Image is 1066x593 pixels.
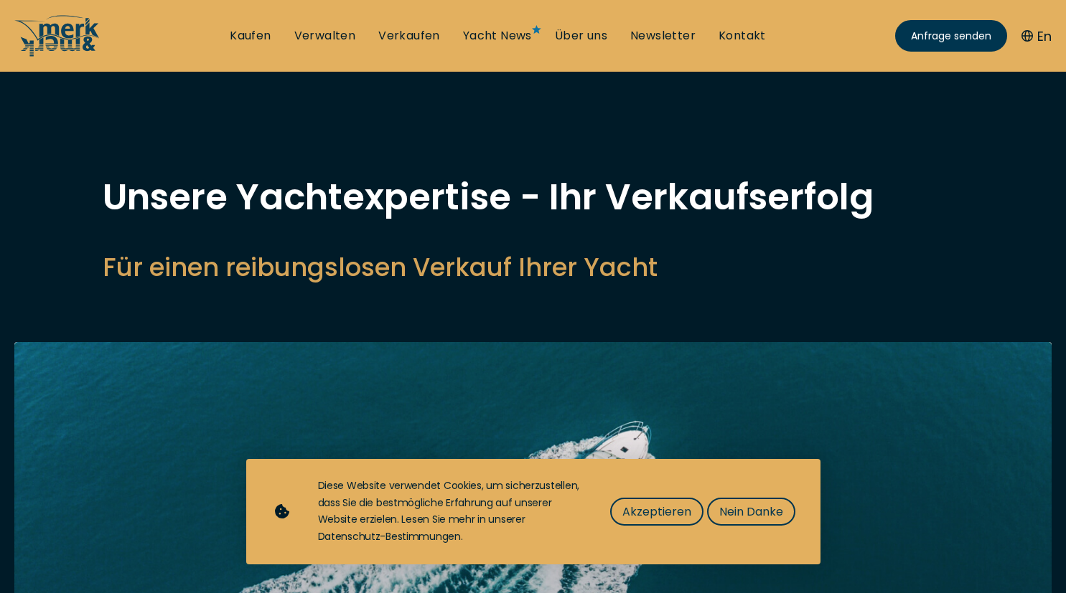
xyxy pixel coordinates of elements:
[318,478,581,546] div: Diese Website verwendet Cookies, um sicherzustellen, dass Sie die bestmögliche Erfahrung auf unse...
[463,28,532,44] a: Yacht News
[895,20,1007,52] a: Anfrage senden
[318,529,461,544] a: Datenschutz-Bestimmungen
[610,498,703,526] button: Akzeptieren
[294,28,356,44] a: Verwalten
[911,29,991,44] span: Anfrage senden
[630,28,696,44] a: Newsletter
[230,28,271,44] a: Kaufen
[103,179,964,215] h1: Unsere Yachtexpertise - Ihr Verkaufserfolg
[103,250,964,285] h2: Für einen reibungslosen Verkauf Ihrer Yacht
[555,28,607,44] a: Über uns
[719,503,783,521] span: Nein Danke
[378,28,440,44] a: Verkaufen
[1021,27,1052,46] button: En
[707,498,795,526] button: Nein Danke
[622,503,691,521] span: Akzeptieren
[719,28,766,44] a: Kontakt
